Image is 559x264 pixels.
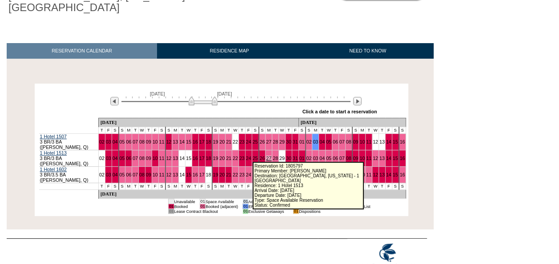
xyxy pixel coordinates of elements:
a: 26 [260,156,265,161]
a: 01 [299,139,305,144]
a: 02 [306,156,312,161]
td: S [165,183,172,190]
a: 03 [106,156,111,161]
a: 19 [213,139,218,144]
a: 04 [319,139,325,144]
a: 23 [239,156,245,161]
a: RESERVATION CALENDAR [7,43,157,59]
td: Lease Contract Blackout [174,209,238,214]
a: 14 [386,139,391,144]
a: 17 [199,156,205,161]
a: 20 [219,172,225,177]
a: 18 [206,156,211,161]
td: W [232,183,239,190]
td: 3 BR/3 BA ([PERSON_NAME], Q) [39,134,99,150]
td: [DATE] [98,118,298,127]
td: S [252,127,258,134]
a: 15 [186,139,191,144]
a: 08 [139,172,145,177]
td: T [225,183,232,190]
td: S [345,127,352,134]
td: S [205,183,212,190]
td: W [185,183,192,190]
td: F [105,127,112,134]
a: 23 [239,172,245,177]
a: 28 [273,156,278,161]
a: 08 [139,139,145,144]
a: 19 [213,172,218,177]
a: 10 [153,172,158,177]
td: T [132,183,139,190]
td: T [239,127,245,134]
a: 29 [279,156,285,161]
a: 12 [166,172,172,177]
a: 21 [226,139,231,144]
td: S [392,127,398,134]
td: F [105,183,112,190]
a: 05 [326,139,331,144]
td: S [158,183,165,190]
a: 21 [226,172,231,177]
a: 04 [113,139,118,144]
td: W [232,127,239,134]
td: M [219,127,225,134]
td: S [352,127,359,134]
td: S [158,127,165,134]
a: 24 [246,139,251,144]
td: Cancellation Wish List [330,204,370,209]
a: 23 [239,139,245,144]
a: 18 [206,139,211,144]
td: S [252,183,258,190]
a: 25 [253,156,258,161]
td: S [259,127,265,134]
td: M [219,183,225,190]
a: 27 [266,139,271,144]
td: 01 [293,209,298,214]
a: 1 Hotel 1513 [40,150,67,156]
td: Exclusive Getaways [248,209,289,214]
a: 15 [186,156,191,161]
a: 05 [326,156,331,161]
td: 01 [243,209,248,214]
a: 01 [299,156,305,161]
a: 13 [379,172,385,177]
a: 07 [133,172,138,177]
td: [DATE] [98,190,298,199]
a: 04 [113,172,118,177]
a: 17 [199,172,205,177]
a: 20 [219,156,225,161]
td: F [198,127,205,134]
a: 16 [400,172,405,177]
a: 13 [379,156,385,161]
img: Previous [110,97,119,105]
a: 11 [366,156,371,161]
td: M [312,127,319,134]
a: 14 [179,139,185,144]
a: 05 [120,139,125,144]
td: T [145,127,152,134]
td: S [399,183,406,190]
a: 14 [179,172,185,177]
a: 16 [193,139,198,144]
a: 16 [400,156,405,161]
td: M [172,127,179,134]
td: Booked [174,204,195,209]
td: W [372,127,379,134]
td: 3 BR/3 BA ([PERSON_NAME], Q) [39,150,99,167]
td: 01 [169,199,174,204]
a: 19 [213,156,218,161]
a: 31 [293,139,298,144]
td: S [112,183,118,190]
td: S [392,183,398,190]
td: Booked (adjacent) [205,204,238,209]
td: T [366,183,372,190]
a: 12 [373,139,378,144]
a: 03 [106,139,111,144]
a: 27 [266,156,271,161]
td: F [245,127,252,134]
a: 06 [333,156,338,161]
td: F [152,127,158,134]
td: S [119,183,125,190]
td: Advanced Reservation [248,199,289,204]
td: Space Available [205,199,238,204]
